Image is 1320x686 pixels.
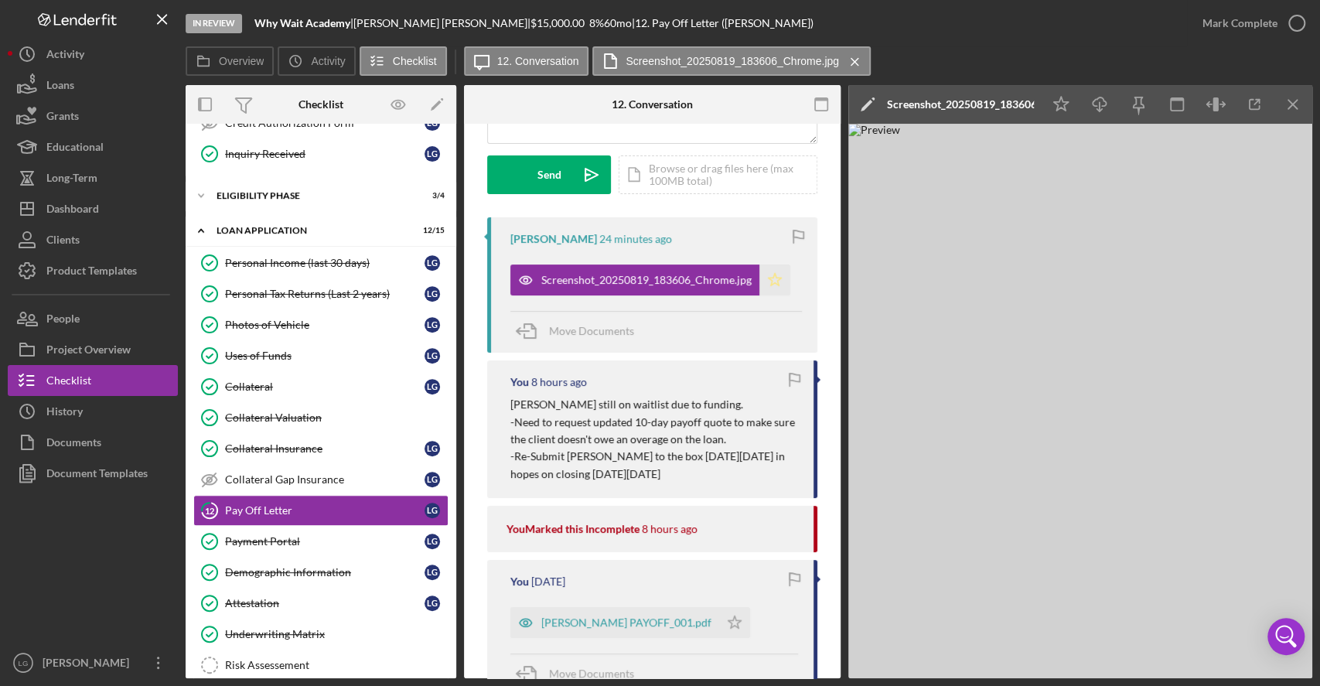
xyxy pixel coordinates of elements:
button: Educational [8,131,178,162]
button: 12. Conversation [464,46,589,76]
button: Product Templates [8,255,178,286]
a: Personal Tax Returns (Last 2 years)LG [193,278,449,309]
div: 12. Conversation [612,98,693,111]
div: 12 / 15 [417,226,445,235]
a: CollateralLG [193,371,449,402]
div: Documents [46,427,101,462]
a: Photos of VehicleLG [193,309,449,340]
div: Checklist [298,98,343,111]
label: Overview [219,55,264,67]
div: Underwriting Matrix [225,628,448,640]
div: 8 % [589,17,604,29]
div: Checklist [46,365,91,400]
div: Collateral Gap Insurance [225,473,425,486]
div: L G [425,565,440,580]
div: You [510,575,529,588]
button: Dashboard [8,193,178,224]
div: Grants [46,101,79,135]
button: [PERSON_NAME] PAYOFF_001.pdf [510,607,750,638]
button: Screenshot_20250819_183606_Chrome.jpg [592,46,871,76]
div: You [510,376,529,388]
div: People [46,303,80,338]
div: Mark Complete [1202,8,1277,39]
div: L G [425,146,440,162]
div: Payment Portal [225,535,425,548]
div: Dashboard [46,193,99,228]
div: Long-Term [46,162,97,197]
div: L G [425,596,440,611]
button: Overview [186,46,274,76]
div: Educational [46,131,104,166]
button: LG[PERSON_NAME] [8,647,178,678]
button: Long-Term [8,162,178,193]
a: Uses of FundsLG [193,340,449,371]
div: L G [425,379,440,394]
button: Activity [8,39,178,70]
button: Checklist [360,46,447,76]
div: Pay Off Letter [225,504,425,517]
div: Collateral [225,381,425,393]
div: Demographic Information [225,566,425,578]
label: Checklist [393,55,437,67]
button: Mark Complete [1187,8,1312,39]
a: AttestationLG [193,588,449,619]
b: Why Wait Academy [254,16,350,29]
time: 2025-08-19 16:10 [642,523,698,535]
div: [PERSON_NAME] PAYOFF_001.pdf [541,616,711,629]
div: Screenshot_20250819_183606_Chrome.jpg [887,98,1034,111]
button: Documents [8,427,178,458]
a: Risk Assessement [193,650,449,681]
div: Clients [46,224,80,259]
button: Clients [8,224,178,255]
div: Screenshot_20250819_183606_Chrome.jpg [541,274,752,286]
div: In Review [186,14,242,33]
a: Personal Income (last 30 days)LG [193,247,449,278]
div: [PERSON_NAME] [39,647,139,682]
div: L G [425,286,440,302]
div: L G [425,472,440,487]
div: 3 / 4 [417,191,445,200]
a: Payment PortalLG [193,526,449,557]
a: Project Overview [8,334,178,365]
a: Demographic InformationLG [193,557,449,588]
div: You Marked this Incomplete [507,523,640,535]
div: Personal Tax Returns (Last 2 years) [225,288,425,300]
label: 12. Conversation [497,55,579,67]
div: Document Templates [46,458,148,493]
time: 2025-08-19 16:18 [531,376,587,388]
div: Uses of Funds [225,350,425,362]
div: L G [425,503,440,518]
button: History [8,396,178,427]
div: Collateral Insurance [225,442,425,455]
div: Risk Assessement [225,659,448,671]
a: Collateral Gap InsuranceLG [193,464,449,495]
button: Activity [278,46,355,76]
a: Inquiry ReceivedLG [193,138,449,169]
div: Open Intercom Messenger [1267,618,1305,655]
a: Loans [8,70,178,101]
div: Inquiry Received [225,148,425,160]
div: Loan Application [217,226,406,235]
button: Send [487,155,611,194]
div: L G [425,317,440,333]
button: Grants [8,101,178,131]
button: Document Templates [8,458,178,489]
button: Checklist [8,365,178,396]
div: 60 mo [604,17,632,29]
a: Collateral InsuranceLG [193,433,449,464]
div: [PERSON_NAME] [PERSON_NAME] | [353,17,530,29]
div: Personal Income (last 30 days) [225,257,425,269]
div: Loans [46,70,74,104]
img: Preview [848,124,1312,678]
tspan: 12 [205,505,214,515]
div: Project Overview [46,334,131,369]
div: Attestation [225,597,425,609]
